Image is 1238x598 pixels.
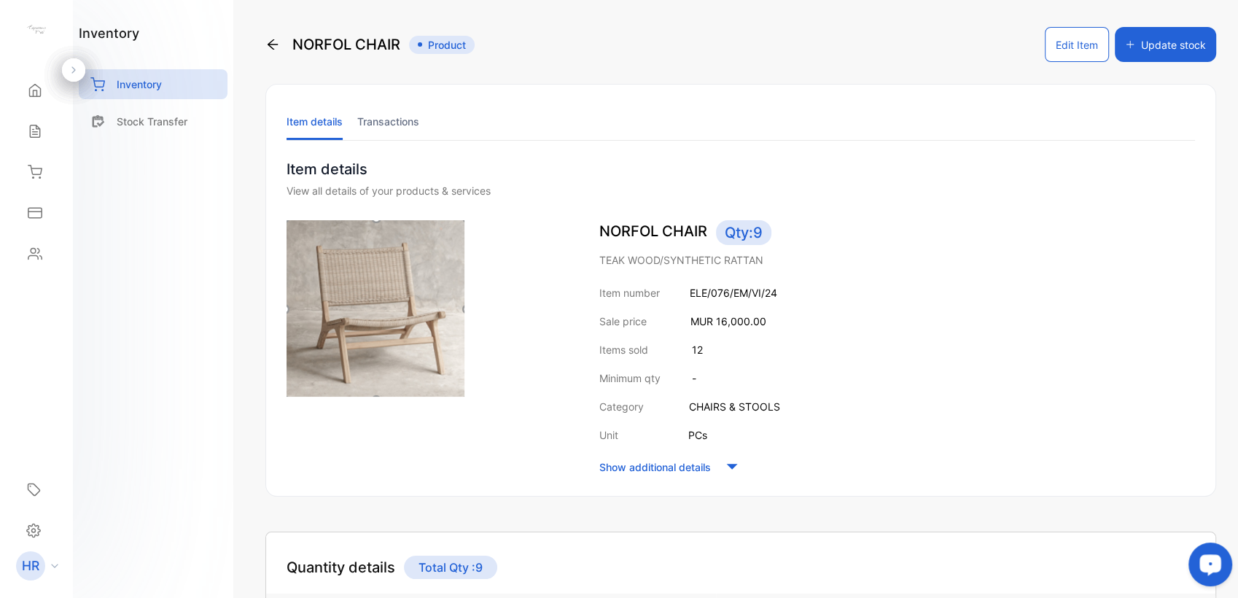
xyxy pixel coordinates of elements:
iframe: LiveChat chat widget [1177,537,1238,598]
li: Transactions [357,103,419,140]
h4: Quantity details [287,556,395,578]
img: item [287,220,464,397]
p: Sale price [599,314,647,329]
p: HR [22,556,39,575]
span: Qty: 9 [716,220,771,245]
p: Total Qty : 9 [404,556,497,579]
div: NORFOL CHAIR [265,27,475,62]
button: Edit Item [1045,27,1109,62]
span: MUR 16,000.00 [690,315,766,327]
p: Item number [599,285,660,300]
p: 12 [692,342,703,357]
a: Stock Transfer [79,106,227,136]
div: View all details of your products & services [287,183,1195,198]
p: TEAK WOOD/SYNTHETIC RATTAN [599,252,1195,268]
p: PCs [688,427,707,443]
p: Item details [287,158,1195,180]
h1: inventory [79,23,139,43]
p: NORFOL CHAIR [599,220,1195,245]
img: logo [26,19,47,41]
p: Category [599,399,644,414]
p: Items sold [599,342,648,357]
span: Product [409,36,475,54]
p: Unit [599,427,618,443]
a: Inventory [79,69,227,99]
p: Minimum qty [599,370,661,386]
p: - [692,370,696,386]
p: Show additional details [599,459,711,475]
button: Update stock [1115,27,1216,62]
p: Stock Transfer [117,114,187,129]
p: Inventory [117,77,162,92]
li: Item details [287,103,343,140]
p: ELE/076/EM/VI/24 [690,285,777,300]
p: CHAIRS & STOOLS [689,399,780,414]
